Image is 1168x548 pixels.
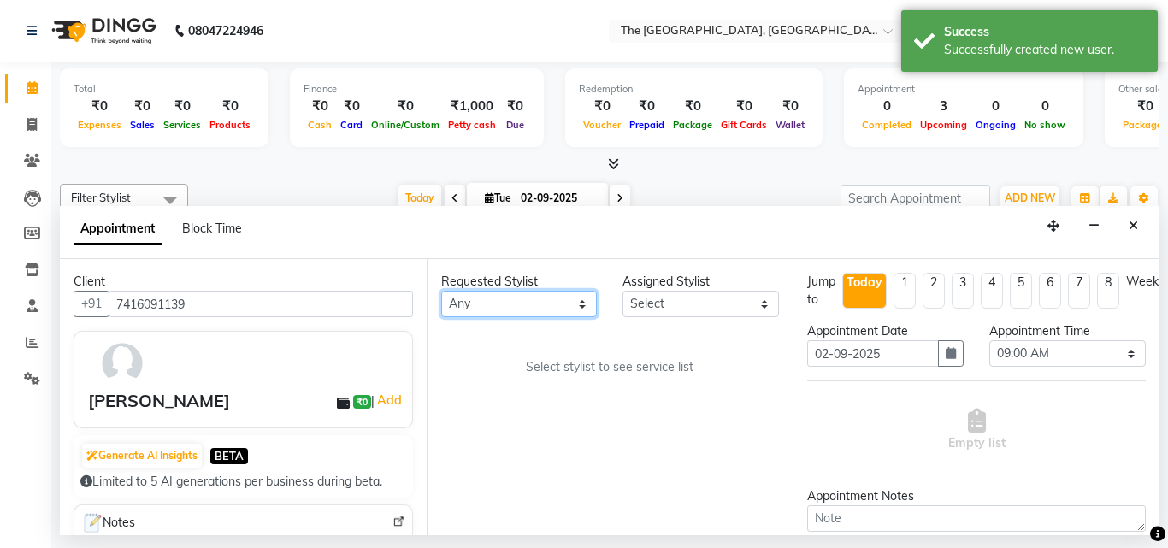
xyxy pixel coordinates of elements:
[944,23,1145,41] div: Success
[669,119,717,131] span: Package
[989,322,1146,340] div: Appointment Time
[74,119,126,131] span: Expenses
[841,185,990,211] input: Search Appointment
[304,119,336,131] span: Cash
[205,119,255,131] span: Products
[304,97,336,116] div: ₹0
[375,390,404,410] a: Add
[109,291,413,317] input: Search by Name/Mobile/Email/Code
[1000,186,1059,210] button: ADD NEW
[771,97,809,116] div: ₹0
[444,97,500,116] div: ₹1,000
[1005,192,1055,204] span: ADD NEW
[444,119,500,131] span: Petty cash
[97,339,147,388] img: avatar
[622,273,779,291] div: Assigned Stylist
[526,358,693,376] span: Select stylist to see service list
[500,97,530,116] div: ₹0
[304,82,530,97] div: Finance
[916,97,971,116] div: 3
[1039,273,1061,309] li: 6
[807,322,964,340] div: Appointment Date
[81,512,135,534] span: Notes
[923,273,945,309] li: 2
[894,273,916,309] li: 1
[807,340,939,367] input: yyyy-mm-dd
[858,119,916,131] span: Completed
[1020,119,1070,131] span: No show
[807,273,835,309] div: Jump to
[948,409,1006,452] span: Empty list
[398,185,441,211] span: Today
[579,97,625,116] div: ₹0
[82,444,202,468] button: Generate AI Insights
[952,273,974,309] li: 3
[981,273,1003,309] li: 4
[126,119,159,131] span: Sales
[717,97,771,116] div: ₹0
[367,97,444,116] div: ₹0
[159,119,205,131] span: Services
[74,97,126,116] div: ₹0
[71,191,131,204] span: Filter Stylist
[74,291,109,317] button: +91
[182,221,242,236] span: Block Time
[916,119,971,131] span: Upcoming
[205,97,255,116] div: ₹0
[88,388,230,414] div: [PERSON_NAME]
[1010,273,1032,309] li: 5
[80,473,406,491] div: Limited to 5 AI generations per business during beta.
[1126,273,1165,291] div: Weeks
[210,448,248,464] span: BETA
[944,41,1145,59] div: Successfully created new user.
[353,395,371,409] span: ₹0
[74,273,413,291] div: Client
[847,274,882,292] div: Today
[1020,97,1070,116] div: 0
[717,119,771,131] span: Gift Cards
[367,119,444,131] span: Online/Custom
[44,7,161,55] img: logo
[481,192,516,204] span: Tue
[807,487,1146,505] div: Appointment Notes
[74,82,255,97] div: Total
[336,119,367,131] span: Card
[858,82,1070,97] div: Appointment
[771,119,809,131] span: Wallet
[1068,273,1090,309] li: 7
[579,82,809,97] div: Redemption
[371,390,404,410] span: |
[858,97,916,116] div: 0
[579,119,625,131] span: Voucher
[126,97,159,116] div: ₹0
[971,119,1020,131] span: Ongoing
[188,7,263,55] b: 08047224946
[441,273,598,291] div: Requested Stylist
[625,119,669,131] span: Prepaid
[625,97,669,116] div: ₹0
[502,119,528,131] span: Due
[971,97,1020,116] div: 0
[74,214,162,245] span: Appointment
[159,97,205,116] div: ₹0
[516,186,601,211] input: 2025-09-02
[336,97,367,116] div: ₹0
[669,97,717,116] div: ₹0
[1097,273,1119,309] li: 8
[1121,213,1146,239] button: Close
